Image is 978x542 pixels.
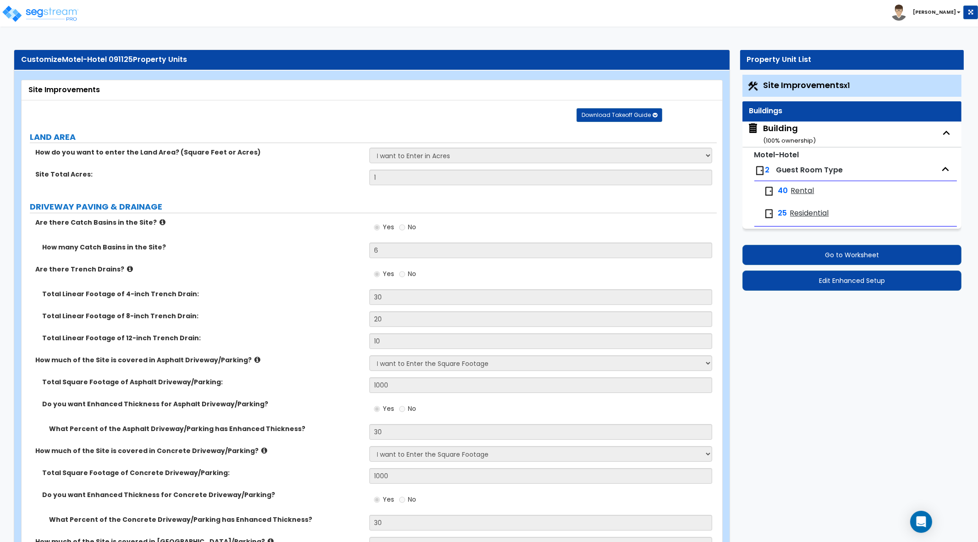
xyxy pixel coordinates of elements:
[49,515,363,524] label: What Percent of the Concrete Driveway/Parking has Enhanced Thickness?
[261,447,267,454] i: click for more info!
[791,186,814,196] span: Rental
[35,148,363,157] label: How do you want to enter the Land Area? (Square Feet or Acres)
[42,490,363,499] label: Do you want Enhanced Thickness for Concrete Driveway/Parking?
[844,81,850,90] small: x1
[399,222,405,232] input: No
[778,208,787,219] span: 25
[408,404,417,413] span: No
[35,170,363,179] label: Site Total Acres:
[765,165,770,175] span: 2
[35,446,363,455] label: How much of the Site is covered in Concrete Driveway/Parking?
[374,404,380,414] input: Yes
[399,495,405,505] input: No
[42,399,363,409] label: Do you want Enhanced Thickness for Asphalt Driveway/Parking?
[754,165,765,176] img: door.png
[742,271,962,291] button: Edit Enhanced Setup
[764,208,775,219] img: door.png
[742,245,962,265] button: Go to Worksheet
[374,495,380,505] input: Yes
[764,122,816,146] div: Building
[35,218,363,227] label: Are there Catch Basins in the Site?
[764,136,816,145] small: ( 100 % ownership)
[30,201,717,213] label: DRIVEWAY PAVING & DRAINAGE
[374,222,380,232] input: Yes
[21,55,723,65] div: Customize Property Units
[42,311,363,321] label: Total Linear Footage of 8-inch Trench Drain:
[374,269,380,279] input: Yes
[754,149,799,160] small: Motel-Hotel
[42,333,363,343] label: Total Linear Footage of 12-inch Trench Drain:
[254,356,260,363] i: click for more info!
[747,80,759,92] img: Construction.png
[49,424,363,433] label: What Percent of the Asphalt Driveway/Parking has Enhanced Thickness?
[408,495,417,504] span: No
[35,265,363,274] label: Are there Trench Drains?
[749,106,955,116] div: Buildings
[747,122,816,146] span: Building
[383,222,395,232] span: Yes
[764,186,775,197] img: door.png
[408,269,417,278] span: No
[383,404,395,413] span: Yes
[383,495,395,504] span: Yes
[764,79,850,91] span: Site Improvements
[42,243,363,252] label: How many Catch Basins in the Site?
[159,219,165,226] i: click for more info!
[62,54,133,65] span: Motel-Hotel 091125
[399,404,405,414] input: No
[42,377,363,387] label: Total Square Footage of Asphalt Driveway/Parking:
[28,85,715,95] div: Site Improvements
[747,122,759,134] img: building.svg
[408,222,417,232] span: No
[127,265,133,272] i: click for more info!
[778,186,788,196] span: 40
[35,355,363,365] label: How much of the Site is covered in Asphalt Driveway/Parking?
[42,289,363,299] label: Total Linear Footage of 4-inch Trench Drain:
[776,165,843,175] span: Guest Room Type
[913,9,956,16] b: [PERSON_NAME]
[42,468,363,477] label: Total Square Footage of Concrete Driveway/Parking:
[577,108,662,122] button: Download Takeoff Guide
[790,208,829,219] span: Residential
[910,511,932,533] div: Open Intercom Messenger
[30,131,717,143] label: LAND AREA
[747,55,957,65] div: Property Unit List
[383,269,395,278] span: Yes
[1,5,79,23] img: logo_pro_r.png
[399,269,405,279] input: No
[582,111,651,119] span: Download Takeoff Guide
[891,5,907,21] img: avatar.png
